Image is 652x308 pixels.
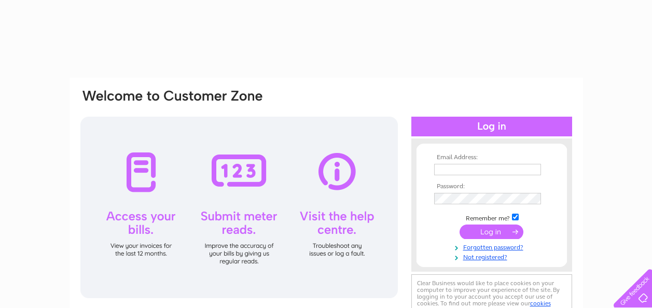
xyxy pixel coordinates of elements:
[432,154,552,161] th: Email Address:
[460,225,523,239] input: Submit
[432,183,552,190] th: Password:
[434,251,552,261] a: Not registered?
[432,212,552,222] td: Remember me?
[434,242,552,251] a: Forgotten password?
